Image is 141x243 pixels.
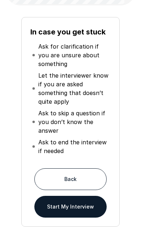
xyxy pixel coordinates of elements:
p: Ask to end the interview if needed [38,138,109,155]
p: Ask to skip a question if you don’t know the answer [38,109,109,135]
p: Ask for clarification if you are unsure about something [38,42,109,68]
button: Start My Interview [34,196,107,218]
b: In case you get stuck [30,28,106,36]
button: Back [34,168,107,190]
p: Let the interviewer know if you are asked something that doesn’t quite apply [38,71,109,106]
